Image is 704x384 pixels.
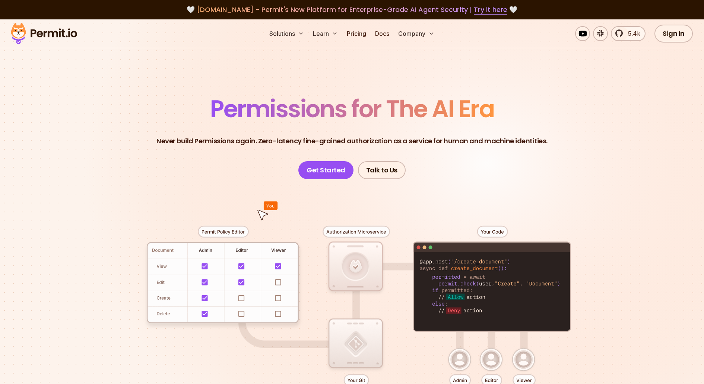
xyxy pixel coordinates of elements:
[18,4,686,15] div: 🤍 🤍
[474,5,507,15] a: Try it here
[654,25,693,43] a: Sign In
[197,5,507,14] span: [DOMAIN_NAME] - Permit's New Platform for Enterprise-Grade AI Agent Security |
[266,26,307,41] button: Solutions
[298,161,353,179] a: Get Started
[624,29,640,38] span: 5.4k
[156,136,548,146] p: Never build Permissions again. Zero-latency fine-grained authorization as a service for human and...
[395,26,437,41] button: Company
[310,26,341,41] button: Learn
[7,21,80,46] img: Permit logo
[210,92,494,125] span: Permissions for The AI Era
[611,26,646,41] a: 5.4k
[372,26,392,41] a: Docs
[344,26,369,41] a: Pricing
[358,161,406,179] a: Talk to Us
